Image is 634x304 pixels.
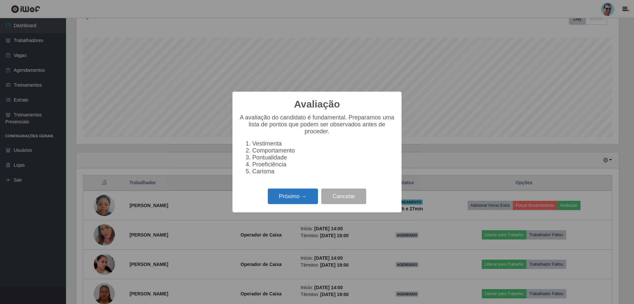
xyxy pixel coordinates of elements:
[252,161,395,168] li: Proeficiência
[252,154,395,161] li: Pontualidade
[268,189,318,204] button: Próximo →
[252,140,395,147] li: Vestimenta
[321,189,366,204] button: Cancelar
[239,114,395,135] p: A avaliação do candidato é fundamental. Preparamos uma lista de pontos que podem ser observados a...
[252,168,395,175] li: Carisma
[294,98,340,110] h2: Avaliação
[252,147,395,154] li: Comportamento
